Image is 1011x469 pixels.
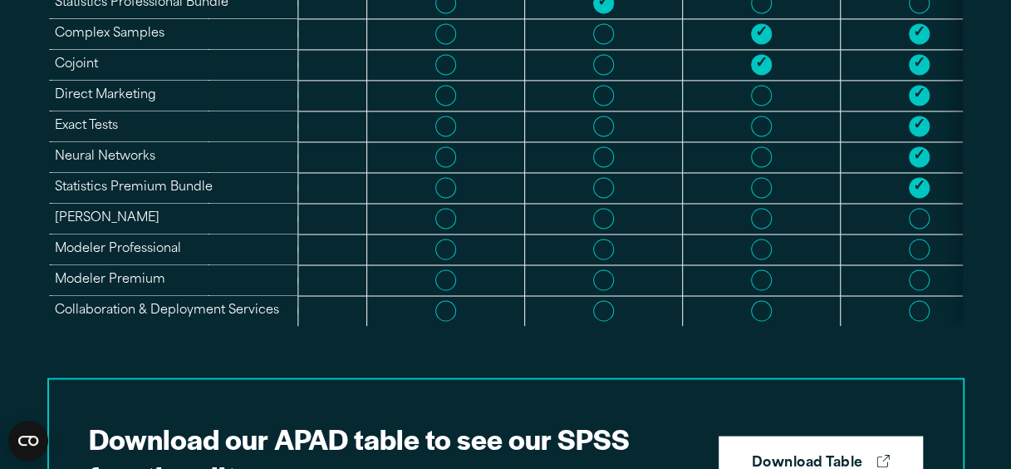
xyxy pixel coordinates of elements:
td: Neural Networks [49,141,298,172]
td: Modeler Premium [49,264,298,295]
td: Direct Marketing [49,80,298,111]
td: Exact Tests [49,111,298,141]
td: Modeler Professional [49,234,298,264]
button: Open CMP widget [8,421,48,461]
td: Cojoint [49,49,298,80]
td: Collaboration & Deployment Services [49,295,298,326]
td: Complex Samples [49,18,298,49]
td: Statistics Premium Bundle [49,172,298,203]
td: [PERSON_NAME] [49,203,298,234]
